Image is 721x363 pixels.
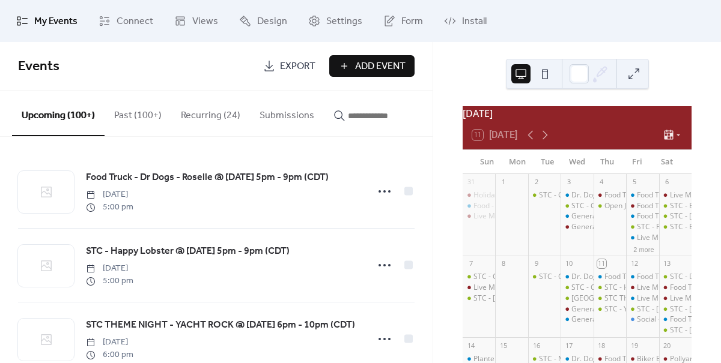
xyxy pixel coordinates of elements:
span: Add Event [355,59,406,74]
span: [DATE] [86,188,133,201]
div: 17 [564,341,573,350]
button: Add Event [329,55,415,77]
div: STC - Happy Lobster @ Thu Sep 11, 2025 5pm - 9pm (CDT) [594,283,626,293]
div: 13 [663,259,672,268]
div: STC - Stadium Street Eats @ Wed Sep 10, 2025 6pm - 9pm (CDT) [561,293,593,304]
div: 8 [499,259,508,268]
span: 6:00 pm [86,349,133,361]
div: STC - Brew Town Bites @ Sat Sep 6, 2025 2pm - 7pm (CDT) [659,201,692,211]
a: My Events [7,5,87,37]
div: Live Music - JD Kostyk - Roselle @ Fri Sep 12, 2025 7pm - 10pm (CDT) [626,293,659,304]
div: Food Truck- Uncle Cams Sandwiches - Roselle @ Fri Sep 5, 2025 5pm - 9pm (CDT) [626,211,659,221]
div: Food - Good Stuff Eats - Roselle @ Sun Aug 31, 2025 1pm - 4pm (CDT) [463,201,495,211]
div: STC - Outdoor Doggie Dining class @ 1pm - 2:30pm (CDT) [473,272,666,282]
div: Social - Magician Pat Flanagan @ Fri Sep 12, 2025 8pm - 10:30pm (CDT) [626,314,659,325]
div: Food Truck - Da Wing Wagon/ Launch party - Roselle @ Fri Sep 12, 2025 5pm - 9pm (CDT) [626,272,659,282]
div: Food Truck - Chuck’s Wood Fired Pizza - Roselle @ Sat Sep 13, 2025 5pm - 8pm (CST) [659,314,692,325]
span: Settings [326,14,362,29]
div: Food Truck - Koris Koop -Roselle @ Fri Sep 5, 2025 5pm - 9pm (CDT) [626,190,659,200]
div: Dr. Dog’s Food Truck - Roselle @ Weekly from 6pm to 9pm [561,190,593,200]
div: Live Music - [PERSON_NAME] @ [DATE] 2pm - 5pm (CDT) [473,211,663,221]
div: STC - General Knowledge Trivia @ Tue Sep 9, 2025 7pm - 9pm (CDT) [528,272,561,282]
div: 12 [630,259,639,268]
a: Settings [299,5,371,37]
a: Form [374,5,432,37]
span: Form [401,14,423,29]
div: 6 [663,178,672,187]
button: 2 more [628,244,659,254]
div: 15 [499,341,508,350]
div: STC - Hunt House Creative Arts Center Adult Band Showcase @ Sun Sep 7, 2025 5pm - 7pm (CDT)STC - ... [463,293,495,304]
div: 14 [466,341,475,350]
span: Food Truck - Dr Dogs - Roselle @ [DATE] 5pm - 9pm (CDT) [86,170,329,185]
div: 11 [597,259,606,268]
div: General Knowledge - Roselle @ Wed Sep 3, 2025 7pm - 9pm (CDT) [561,211,593,221]
div: STC - Charity Bike Ride with Sammy's Bikes @ Weekly from 6pm to 7:30pm on Wednesday from Wed May ... [561,283,593,293]
div: 7 [466,259,475,268]
div: Live Music- InFunktious Duo - Lemont @ Sat Sep 6, 2025 2pm - 5pm (CDT) [659,190,692,200]
div: STC - General Knowledge Trivia @ Tue Sep 2, 2025 7pm - 9pm (CDT) [528,190,561,200]
div: General Knowledge Trivia - Roselle @ Wed Sep 10, 2025 7pm - 9pm (CDT) [561,314,593,325]
button: Upcoming (100+) [12,91,105,136]
div: Food Truck - Dr Dogs - Roselle @ Thu Sep 11, 2025 5pm - 9pm (CDT) [594,272,626,282]
a: Design [230,5,296,37]
div: Sun [472,150,502,174]
div: Live Music - Dylan Raymond - Lemont @ Sun Sep 7, 2025 2pm - 4pm (CDT) [463,283,495,293]
div: Live Music - Billy Denton - Roselle @ Fri Sep 5, 2025 7pm - 10pm (CDT) [626,233,659,243]
div: STC - Outdoor Doggie Dining class @ 1pm - 2:30pm (CDT) [463,272,495,282]
button: Recurring (24) [171,91,250,135]
div: 19 [630,341,639,350]
div: 4 [597,178,606,187]
div: Thu [592,150,622,174]
span: [DATE] [86,262,133,275]
div: 9 [532,259,541,268]
div: Open Jam with Sam Wyatt @ STC @ Thu Sep 4, 2025 7pm - 11pm (CDT) [594,201,626,211]
div: General Knowledge Trivia - Lemont @ Wed Sep 3, 2025 7pm - 9pm (CDT) [561,222,593,232]
a: Export [254,55,324,77]
div: STC - EXHALE @ Sat Sep 6, 2025 7pm - 10pm (CDT) [659,222,692,232]
span: Connect [117,14,153,29]
div: 2 [532,178,541,187]
span: Install [462,14,487,29]
span: Export [280,59,315,74]
div: STC - Dark Horse Grill @ Sat Sep 13, 2025 1pm - 5pm (CDT) [659,272,692,282]
a: STC - Happy Lobster @ [DATE] 5pm - 9pm (CDT) [86,244,290,259]
div: 3 [564,178,573,187]
a: Install [435,5,496,37]
div: STC - Warren Douglas Band @ Fri Sep 12, 2025 7pm - 10pm (CDT) [626,304,659,314]
div: STC - Charity Bike Ride with Sammy's Bikes @ Weekly from 6pm to 7:30pm on Wednesday from Wed May ... [561,201,593,211]
div: Holiday Taproom Hours 12pm -10pm @ Sun Aug 31, 2025 [463,190,495,200]
div: Dr. Dog’s Food Truck - Roselle @ Weekly from 6pm to 9pm [561,272,593,282]
div: Sat [652,150,682,174]
div: Live Music - Dan Colles - Lemont @ Fri Sep 12, 2025 7pm - 10pm (CDT) [626,283,659,293]
div: STC - Billy Denton @ Sat Sep 13, 2025 2pm - 5pm (CDT) [659,304,692,314]
div: Wed [562,150,592,174]
div: General Knowledge Trivia - Lemont @ Wed Sep 10, 2025 7pm - 9pm (CDT) [561,304,593,314]
div: Food - Good Stuff Eats - Roselle @ [DATE] 1pm - 4pm (CDT) [473,201,670,211]
div: Food Truck - Tacos Los Jarochitos - Lemont @ Thu Sep 4, 2025 5pm - 9pm (CDT) [594,190,626,200]
div: STC - Matt Keen Band @ Sat Sep 13, 2025 7pm - 10pm (CDT) [659,325,692,335]
div: 31 [466,178,475,187]
div: STC - Four Ds BBQ @ Fri Sep 5, 2025 5pm - 9pm (CDT) [626,222,659,232]
div: [DATE] [463,106,692,121]
span: Views [192,14,218,29]
div: 16 [532,341,541,350]
div: STC - Terry Byrne @ Sat Sep 6, 2025 2pm - 5pm (CDT) [659,211,692,221]
span: Events [18,53,59,80]
div: Holiday Taproom Hours 12pm -10pm @ [DATE] [473,190,631,200]
div: Mon [502,150,532,174]
a: Connect [90,5,162,37]
div: 10 [564,259,573,268]
div: 18 [597,341,606,350]
div: 1 [499,178,508,187]
div: Food Truck - Happy Times - Lemont @ Sat Sep 13, 2025 2pm - 6pm (CDT) [659,283,692,293]
div: Live Music - Mike Hayes -Lemont @ Sat Sep 13, 2025 2pm - 5pm (CDT) [659,293,692,304]
a: Food Truck - Dr Dogs - Roselle @ [DATE] 5pm - 9pm (CDT) [86,170,329,185]
div: STC THEME NIGHT - YACHT ROCK @ Thu Sep 11, 2025 6pm - 10pm (CDT) [594,293,626,304]
div: Tue [532,150,562,174]
span: Design [257,14,287,29]
button: Past (100+) [105,91,171,135]
a: STC THEME NIGHT - YACHT ROCK @ [DATE] 6pm - 10pm (CDT) [86,317,355,333]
